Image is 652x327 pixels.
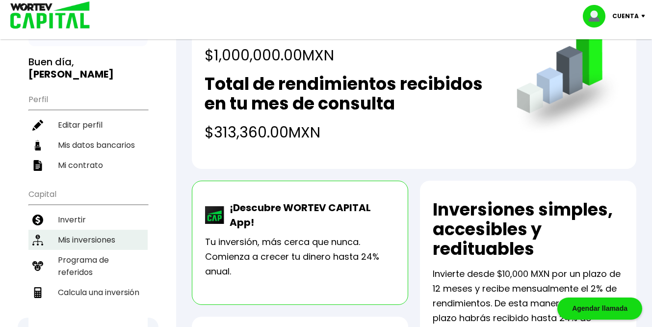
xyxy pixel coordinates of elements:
a: Mi contrato [28,155,148,175]
p: ¡Descubre WORTEV CAPITAL App! [225,200,395,230]
img: icon-down [639,15,652,18]
img: contrato-icon.f2db500c.svg [32,160,43,171]
img: recomiendanos-icon.9b8e9327.svg [32,261,43,272]
a: Invertir [28,210,148,230]
img: profile-image [583,5,612,27]
h2: Total de rendimientos recibidos en tu mes de consulta [205,74,497,113]
img: editar-icon.952d3147.svg [32,120,43,131]
div: Agendar llamada [557,298,642,320]
a: Editar perfil [28,115,148,135]
img: wortev-capital-app-icon [205,206,225,224]
b: [PERSON_NAME] [28,67,114,81]
h4: $313,360.00 MXN [205,121,497,143]
a: Programa de referidos [28,250,148,282]
h2: Inversiones simples, accesibles y redituables [433,200,624,259]
img: calculadora-icon.17d418c4.svg [32,287,43,298]
a: Mis inversiones [28,230,148,250]
ul: Capital [28,183,148,327]
img: grafica.516fef24.png [512,25,624,136]
a: Calcula una inversión [28,282,148,302]
ul: Perfil [28,88,148,175]
a: Mis datos bancarios [28,135,148,155]
p: Tu inversión, más cerca que nunca. Comienza a crecer tu dinero hasta 24% anual. [205,235,395,279]
img: datos-icon.10cf9172.svg [32,140,43,151]
img: inversiones-icon.6695dc30.svg [32,235,43,245]
p: Cuenta [612,9,639,24]
img: invertir-icon.b3b967d7.svg [32,215,43,225]
h4: $1,000,000.00 MXN [205,44,451,66]
h3: Buen día, [28,56,148,81]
